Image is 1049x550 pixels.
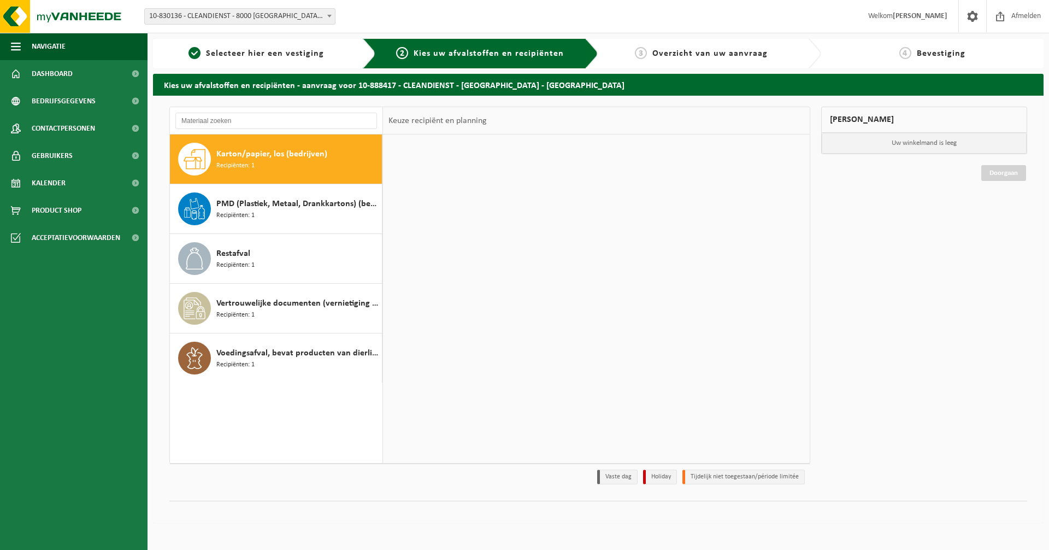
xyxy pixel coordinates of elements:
[216,297,379,310] span: Vertrouwelijke documenten (vernietiging - recyclage)
[145,9,335,24] span: 10-830136 - CLEANDIENST - 8000 BRUGGE, PATHOEKEWEG 48
[32,197,81,224] span: Product Shop
[32,60,73,87] span: Dashboard
[153,74,1044,95] h2: Kies uw afvalstoffen en recipiënten - aanvraag voor 10-888417 - CLEANDIENST - [GEOGRAPHIC_DATA] -...
[821,107,1028,133] div: [PERSON_NAME]
[170,333,382,383] button: Voedingsafval, bevat producten van dierlijke oorsprong, onverpakt, categorie 3 Recipiënten: 1
[216,310,255,320] span: Recipiënten: 1
[188,47,201,59] span: 1
[652,49,768,58] span: Overzicht van uw aanvraag
[216,161,255,171] span: Recipiënten: 1
[216,347,379,360] span: Voedingsafval, bevat producten van dierlijke oorsprong, onverpakt, categorie 3
[216,210,255,221] span: Recipiënten: 1
[893,12,947,20] strong: [PERSON_NAME]
[144,8,335,25] span: 10-830136 - CLEANDIENST - 8000 BRUGGE, PATHOEKEWEG 48
[414,49,564,58] span: Kies uw afvalstoffen en recipiënten
[899,47,911,59] span: 4
[216,197,379,210] span: PMD (Plastiek, Metaal, Drankkartons) (bedrijven)
[32,169,66,197] span: Kalender
[216,247,250,260] span: Restafval
[158,47,354,60] a: 1Selecteer hier een vestiging
[170,234,382,284] button: Restafval Recipiënten: 1
[597,470,638,484] li: Vaste dag
[32,33,66,60] span: Navigatie
[32,115,95,142] span: Contactpersonen
[635,47,647,59] span: 3
[917,49,965,58] span: Bevestiging
[216,360,255,370] span: Recipiënten: 1
[32,87,96,115] span: Bedrijfsgegevens
[216,148,327,161] span: Karton/papier, los (bedrijven)
[32,224,120,251] span: Acceptatievoorwaarden
[981,165,1026,181] a: Doorgaan
[170,184,382,234] button: PMD (Plastiek, Metaal, Drankkartons) (bedrijven) Recipiënten: 1
[170,134,382,184] button: Karton/papier, los (bedrijven) Recipiënten: 1
[383,107,492,134] div: Keuze recipiënt en planning
[32,142,73,169] span: Gebruikers
[682,470,805,484] li: Tijdelijk niet toegestaan/période limitée
[822,133,1027,154] p: Uw winkelmand is leeg
[643,470,677,484] li: Holiday
[216,260,255,271] span: Recipiënten: 1
[170,284,382,333] button: Vertrouwelijke documenten (vernietiging - recyclage) Recipiënten: 1
[206,49,324,58] span: Selecteer hier een vestiging
[175,113,377,129] input: Materiaal zoeken
[396,47,408,59] span: 2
